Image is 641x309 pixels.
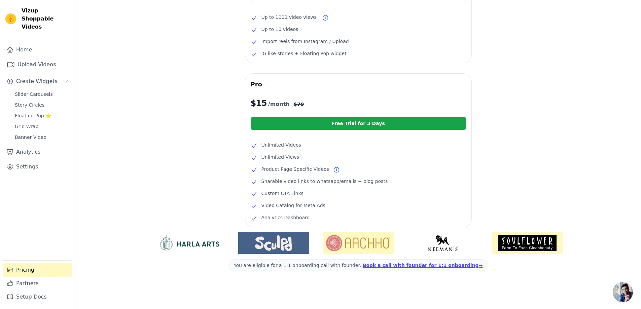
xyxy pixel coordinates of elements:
img: Aachho [323,232,394,254]
span: Product Page Specific Videos [261,165,329,173]
a: 开放式聊天 [613,282,633,302]
span: /month [268,100,290,108]
a: Settings [3,160,72,173]
a: Home [3,43,72,56]
img: Sculpd US [238,235,309,251]
img: HarlaArts [154,235,225,251]
img: Neeman's [407,235,478,251]
img: Vizup [5,13,16,24]
span: Up to 1000 video views [261,13,317,21]
span: Story Circles [15,102,44,108]
a: Analytics [3,145,72,159]
a: Banner Video [11,132,72,142]
button: Create Widgets [3,75,72,88]
a: Setup Docs [3,290,72,304]
a: Story Circles [11,100,72,110]
img: Soulflower [492,232,563,254]
span: Banner Video [15,134,46,141]
a: Floating-Pop ⭐ [11,111,72,120]
span: Sharable video links to whatsapp/emails + blog posts [261,177,388,185]
a: Pricing [3,263,72,277]
a: Grid Wrap [11,122,72,131]
span: Up to 10 videos [261,25,298,33]
li: Custom CTA Links [251,189,466,197]
h3: Pro [251,79,466,90]
span: Slider Carousels [15,91,53,98]
span: Grid Wrap [15,123,38,130]
span: $ 79 [294,101,304,108]
a: Book a call with founder for 1:1 onboarding [363,263,483,268]
span: Import reels from Instagram / Upload [261,37,349,45]
span: Analytics Dashboard [261,214,310,222]
span: Floating-Pop ⭐ [15,112,51,119]
span: Unlimited Videos [261,141,301,149]
a: Partners [3,277,72,290]
span: IG like stories + Floating Pop widget [261,49,347,57]
span: Vizup Shoppable Videos [22,7,70,31]
span: Create Widgets [16,77,58,85]
a: Slider Carousels [11,89,72,99]
a: Free Trial for 3 Days [251,117,466,130]
a: Upload Videos [3,58,72,71]
span: $ 15 [251,98,267,109]
span: Unlimited Views [261,153,299,161]
li: Video Catalog for Meta Ads [251,201,466,209]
